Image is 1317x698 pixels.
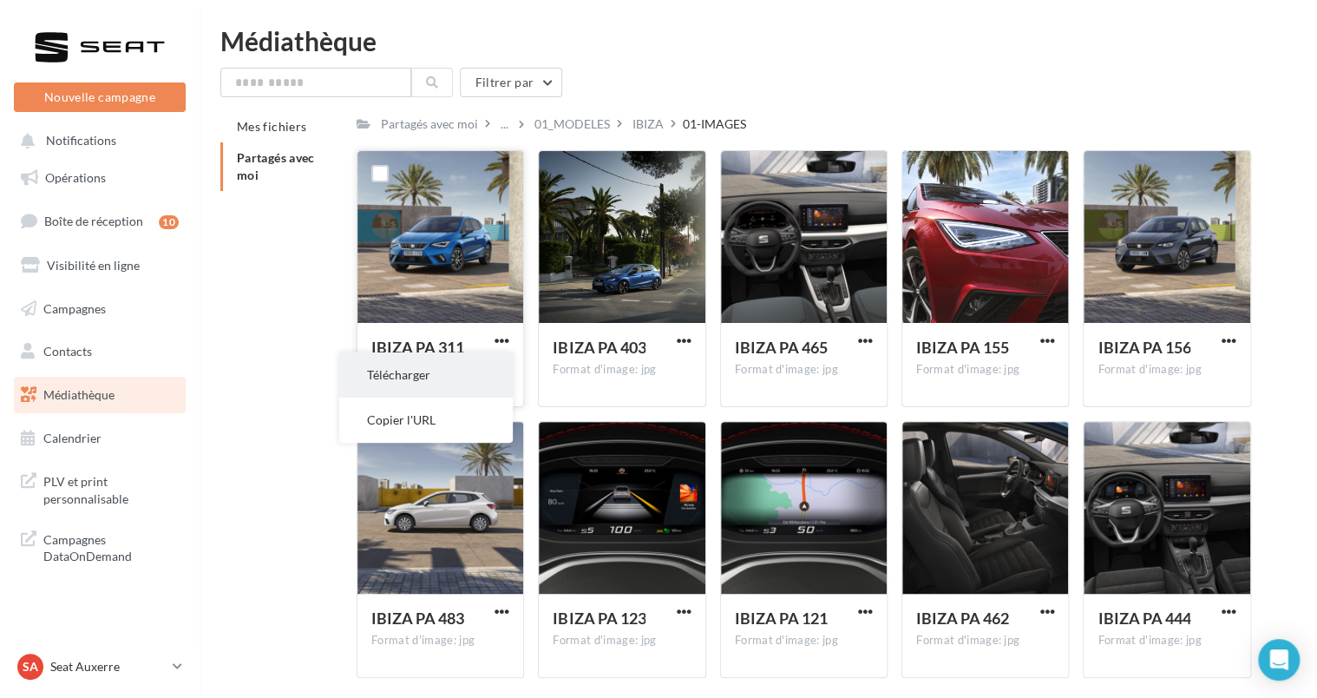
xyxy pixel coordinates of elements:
a: Campagnes [10,291,189,327]
span: IBIZA PA 311 [371,338,464,357]
button: Nouvelle campagne [14,82,186,112]
span: Campagnes [43,300,106,315]
button: Télécharger [339,352,513,398]
p: Seat Auxerre [50,658,166,675]
span: Partagés avec moi [237,150,315,182]
div: 10 [159,215,179,229]
span: Contacts [43,344,92,359]
span: IBIZA PA 462 [916,609,1009,628]
span: IBIZA PA 444 [1097,609,1190,628]
span: Campagnes DataOnDemand [43,528,179,565]
a: Contacts [10,333,189,370]
div: Partagés avec moi [381,115,478,133]
div: Format d'image: jpg [371,633,509,649]
span: IBIZA PA 156 [1097,338,1190,357]
span: IBIZA PA 403 [553,338,645,357]
div: Format d'image: jpg [735,633,873,649]
div: Médiathèque [220,28,1296,54]
div: Format d'image: jpg [553,633,691,649]
div: 01-IMAGES [683,115,746,133]
span: Médiathèque [43,387,115,402]
a: PLV et print personnalisable [10,463,189,514]
div: Format d'image: jpg [735,362,873,378]
span: Notifications [46,134,116,148]
span: Boîte de réception [44,214,143,228]
span: IBIZA PA 155 [916,338,1009,357]
div: Format d'image: jpg [916,362,1054,378]
div: Format d'image: jpg [1097,362,1235,378]
a: Calendrier [10,420,189,457]
span: Calendrier [43,431,102,445]
div: Format d'image: jpg [916,633,1054,649]
div: 01_MODELES [534,115,610,133]
a: Opérations [10,160,189,196]
button: Copier l'URL [339,398,513,443]
span: Opérations [45,170,106,185]
div: IBIZA [632,115,664,133]
span: IBIZA PA 123 [553,609,645,628]
a: Visibilité en ligne [10,247,189,284]
a: Boîte de réception10 [10,202,189,240]
span: SA [23,658,38,675]
a: Campagnes DataOnDemand [10,521,189,572]
span: PLV et print personnalisable [43,470,179,507]
button: Filtrer par [460,68,562,97]
div: Open Intercom Messenger [1258,639,1300,681]
div: Format d'image: jpg [1097,633,1235,649]
span: IBIZA PA 483 [371,609,464,628]
div: Format d'image: jpg [553,362,691,378]
span: Mes fichiers [237,119,306,134]
a: Médiathèque [10,377,189,413]
span: IBIZA PA 121 [735,609,828,628]
span: Visibilité en ligne [47,258,140,273]
span: IBIZA PA 465 [735,338,828,357]
div: ... [497,112,512,136]
a: SA Seat Auxerre [14,650,186,683]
